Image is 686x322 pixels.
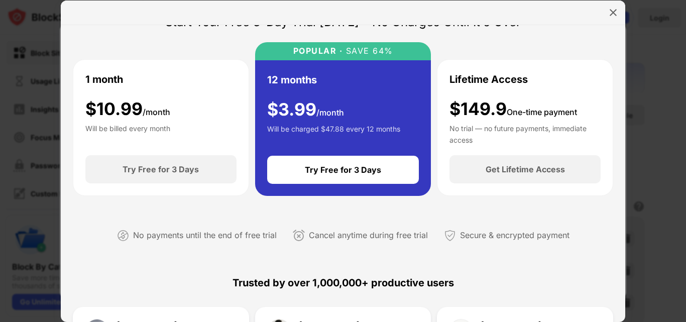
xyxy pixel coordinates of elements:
[143,107,170,117] span: /month
[449,99,577,120] div: $149.9
[123,164,199,174] div: Try Free for 3 Days
[85,72,123,87] div: 1 month
[117,230,129,242] img: not-paying
[267,72,317,87] div: 12 months
[267,99,344,120] div: $ 3.99
[316,108,344,118] span: /month
[449,72,528,87] div: Lifetime Access
[85,123,170,143] div: Will be billed every month
[309,228,428,243] div: Cancel anytime during free trial
[342,46,393,56] div: SAVE 64%
[293,46,343,56] div: POPULAR ·
[85,99,170,120] div: $ 10.99
[133,228,277,243] div: No payments until the end of free trial
[444,230,456,242] img: secured-payment
[73,259,613,307] div: Trusted by over 1,000,000+ productive users
[293,230,305,242] img: cancel-anytime
[267,124,400,144] div: Will be charged $47.88 every 12 months
[507,107,577,117] span: One-time payment
[460,228,569,243] div: Secure & encrypted payment
[449,123,601,143] div: No trial — no future payments, immediate access
[305,165,381,175] div: Try Free for 3 Days
[486,164,565,174] div: Get Lifetime Access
